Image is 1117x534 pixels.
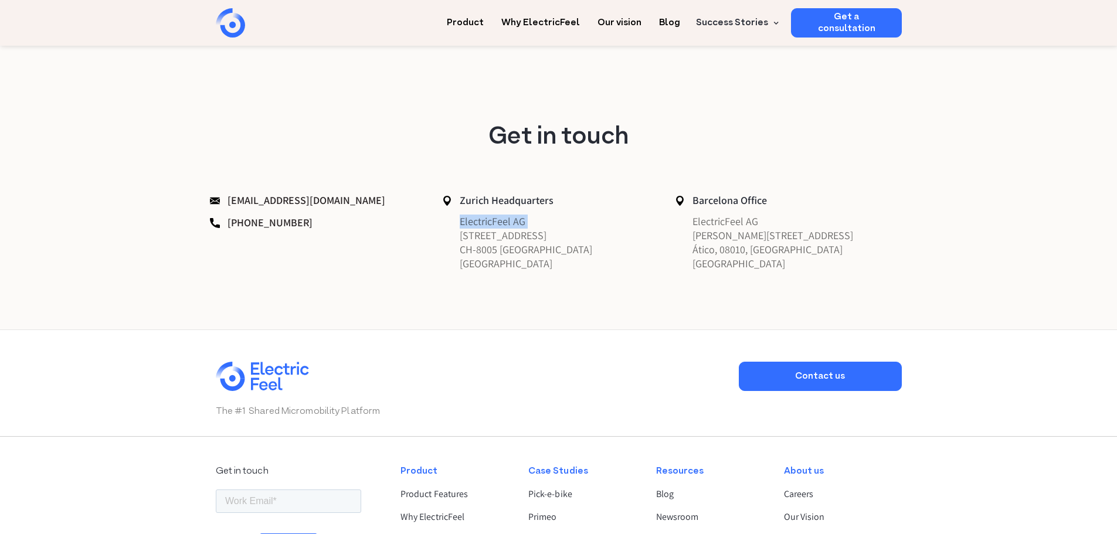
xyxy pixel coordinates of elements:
[784,464,892,478] div: About us
[656,487,764,501] a: Blog
[216,124,902,151] h3: Get in touch
[447,8,484,30] a: Product
[739,362,902,391] a: Contact us
[784,487,892,501] a: Careers
[659,8,680,30] a: Blog
[528,487,636,501] a: Pick-e-bike
[228,193,385,207] a: [EMAIL_ADDRESS][DOMAIN_NAME]
[442,215,669,271] p: ElectricFeel AG [STREET_ADDRESS] CH-8005 [GEOGRAPHIC_DATA] [GEOGRAPHIC_DATA]
[656,510,764,524] a: Newsroom
[656,464,764,478] div: Resources
[442,192,669,209] p: Zurich Headquarters
[400,464,508,478] div: Product
[528,510,636,524] a: Primeo
[696,16,768,30] div: Success Stories
[400,510,508,524] a: Why ElectricFeel
[597,8,641,30] a: Our vision
[675,215,902,271] p: ElectricFeel AG [PERSON_NAME][STREET_ADDRESS] Ático, 08010, [GEOGRAPHIC_DATA] [GEOGRAPHIC_DATA]
[501,8,580,30] a: Why ElectricFeel
[216,464,361,478] div: Get in touch
[689,8,782,38] div: Success Stories
[400,487,508,501] a: Product Features
[675,192,902,209] p: Barcelona Office
[216,404,728,419] p: The #1 Shared Micromobility Platform
[216,8,310,38] a: home
[228,216,313,229] a: [PHONE_NUMBER]
[44,46,101,69] input: Submit
[1040,457,1101,518] iframe: Chatbot
[528,464,636,478] div: Case Studies
[791,8,902,38] a: Get a consultation
[784,510,892,524] a: Our Vision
